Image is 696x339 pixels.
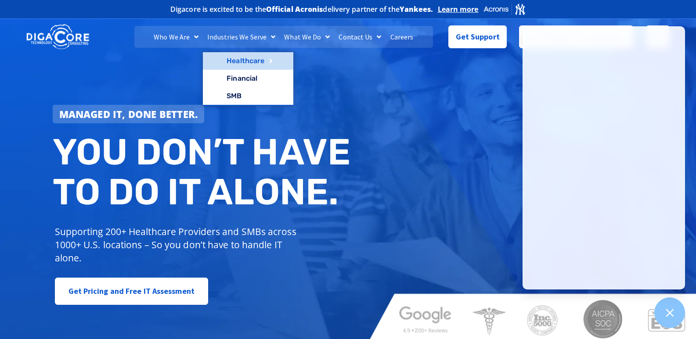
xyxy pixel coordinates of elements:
[203,87,293,105] a: SMB
[203,52,293,70] a: Healthcare
[400,4,433,14] b: Yankees.
[26,23,89,50] img: DigaCore Technology Consulting
[438,5,479,14] a: Learn more
[456,28,500,46] span: Get Support
[203,70,293,87] a: Financial
[53,132,355,212] h2: You don’t have to do IT alone.
[523,26,685,289] iframe: Chatgenie Messenger
[203,52,293,106] ul: Industries We Serve
[280,26,334,48] a: What We Do
[134,26,433,48] nav: Menu
[203,26,280,48] a: Industries We Serve
[386,26,418,48] a: Careers
[448,25,507,48] a: Get Support
[59,107,198,121] strong: Managed IT, done better.
[53,105,205,123] a: Managed IT, done better.
[55,278,208,305] a: Get Pricing and Free IT Assessment
[149,26,203,48] a: Who We Are
[69,282,195,300] span: Get Pricing and Free IT Assessment
[55,225,300,264] p: Supporting 200+ Healthcare Providers and SMBs across 1000+ U.S. locations – So you don’t have to ...
[266,4,323,14] b: Official Acronis
[334,26,386,48] a: Contact Us
[170,6,433,13] h2: Digacore is excited to be the delivery partner of the
[483,3,526,15] img: Acronis
[519,25,633,48] a: Get Pricing & IT Assessment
